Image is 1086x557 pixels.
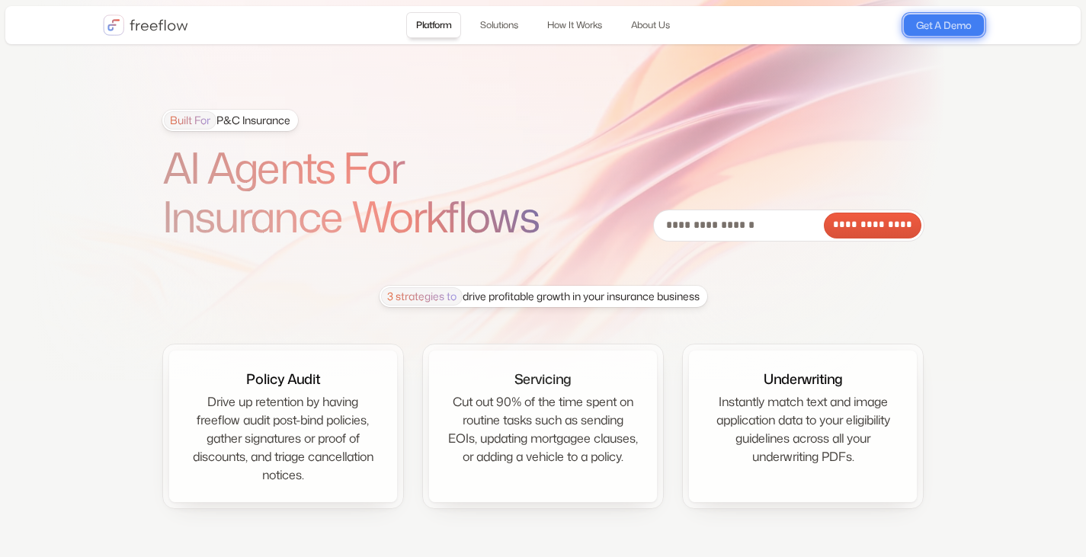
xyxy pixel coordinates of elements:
[381,287,700,306] div: drive profitable growth in your insurance business
[470,12,528,38] a: Solutions
[707,392,899,466] div: Instantly match text and image application data to your eligibility guidelines across all your un...
[381,287,463,306] span: 3 strategies to
[653,210,924,242] form: Email Form
[447,392,639,466] div: Cut out 90% of the time spent on routine tasks such as sending EOIs, updating mortgagee clauses, ...
[103,14,188,36] a: home
[164,111,216,130] span: Built For
[621,12,680,38] a: About Us
[537,12,612,38] a: How It Works
[246,369,320,389] div: Policy Audit
[514,369,571,389] div: Servicing
[764,369,842,389] div: Underwriting
[187,392,379,484] div: Drive up retention by having freeflow audit post-bind policies, gather signatures or proof of dis...
[904,14,984,36] a: Get A Demo
[164,111,290,130] div: P&C Insurance
[162,143,581,242] h1: AI Agents For Insurance Workflows
[406,12,461,38] a: Platform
